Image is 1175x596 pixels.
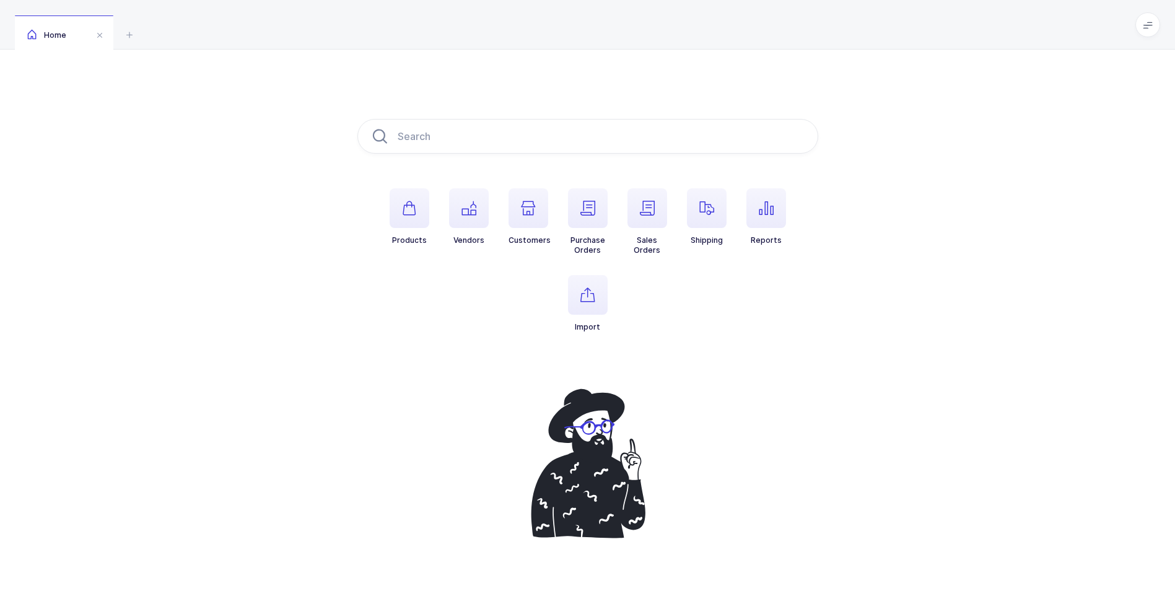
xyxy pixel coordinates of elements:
[27,30,66,40] span: Home
[449,188,489,245] button: Vendors
[390,188,429,245] button: Products
[746,188,786,245] button: Reports
[568,275,608,332] button: Import
[518,382,657,545] img: pointing-up.svg
[509,188,551,245] button: Customers
[568,188,608,255] button: PurchaseOrders
[687,188,727,245] button: Shipping
[627,188,667,255] button: SalesOrders
[357,119,818,154] input: Search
